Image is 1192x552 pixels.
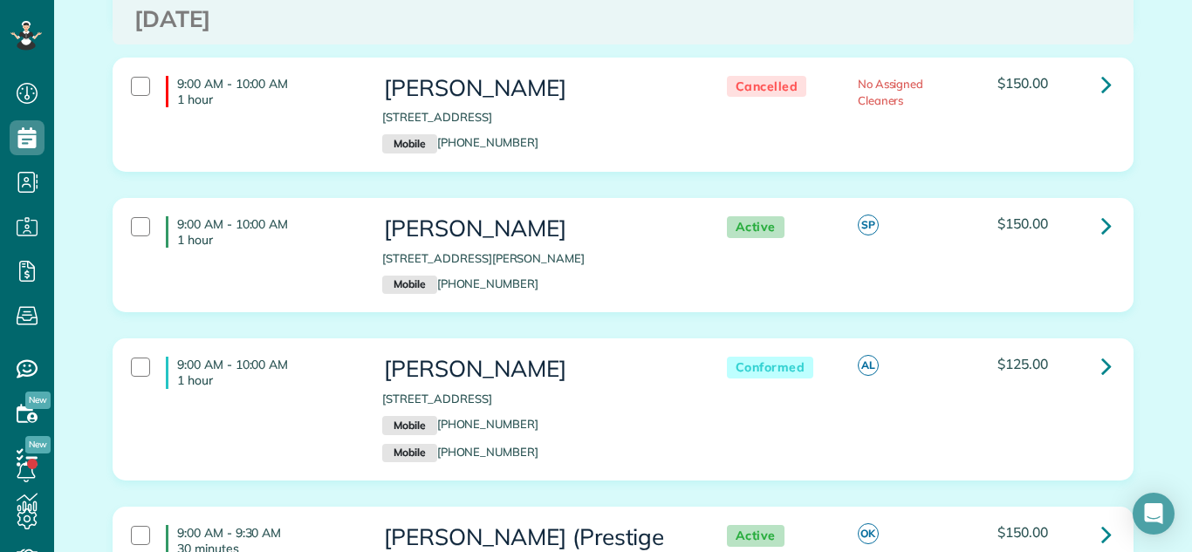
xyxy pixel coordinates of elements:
[727,216,784,238] span: Active
[382,445,538,459] a: Mobile[PHONE_NUMBER]
[382,444,436,463] small: Mobile
[382,357,691,382] h3: [PERSON_NAME]
[177,372,356,388] p: 1 hour
[177,92,356,107] p: 1 hour
[1133,493,1175,535] div: Open Intercom Messenger
[166,357,356,388] h4: 9:00 AM - 10:00 AM
[997,215,1048,232] span: $150.00
[382,416,436,435] small: Mobile
[166,76,356,107] h4: 9:00 AM - 10:00 AM
[858,523,879,544] span: OK
[727,525,784,547] span: Active
[997,355,1048,372] span: $125.00
[134,7,1112,32] h3: [DATE]
[858,215,879,235] span: SP
[858,77,924,107] span: No Assigned Cleaners
[382,216,691,242] h3: [PERSON_NAME]
[382,134,436,153] small: Mobile
[25,392,51,409] span: New
[382,276,538,290] a: Mobile[PHONE_NUMBER]
[997,74,1048,92] span: $150.00
[382,417,538,431] a: Mobile[PHONE_NUMBER]
[997,523,1048,541] span: $150.00
[382,109,691,126] p: [STREET_ADDRESS]
[382,135,538,149] a: Mobile[PHONE_NUMBER]
[382,276,436,295] small: Mobile
[382,391,691,407] p: [STREET_ADDRESS]
[382,76,691,101] h3: [PERSON_NAME]
[382,250,691,267] p: [STREET_ADDRESS][PERSON_NAME]
[727,357,814,378] span: Conformed
[858,355,879,376] span: AL
[727,76,807,98] span: Cancelled
[25,436,51,453] span: New
[166,216,356,248] h4: 9:00 AM - 10:00 AM
[177,232,356,248] p: 1 hour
